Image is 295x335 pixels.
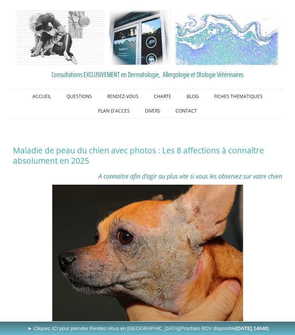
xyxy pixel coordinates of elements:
[137,104,168,118] a: DIVERS
[13,145,282,166] h1: Maladie de peau du chien avec photos : Les 8 affections à connaître absolument en 2025
[179,89,206,104] a: BLOG
[59,89,100,104] a: QUESTIONS
[206,89,270,104] a: FICHES THEMATIQUES
[236,325,268,331] b: [DATE] 14h40
[179,325,269,331] span: (Prochain RDV disponible )
[52,185,243,321] img: Dermatite Atopique chez un chien
[25,89,59,104] a: ACCUEIL
[98,172,282,180] span: A connaitre afin d'agir au plus vite si vous les observez sur votre chien
[168,104,205,118] a: CONTACT
[100,89,146,104] a: RENDEZ-VOUS
[146,89,179,104] a: CHARTE
[13,69,282,80] a: Consultations EXCLUSIVEMENT en Dermatologie, Allergologie et Otologie Vétérinaires
[90,104,137,118] a: PLAN D'ACCES
[27,325,269,331] span: ► Cliquez ICI pour prendre Rendez-Vous en [GEOGRAPHIC_DATA]
[52,321,243,328] figcaption: Dermatite Atopique chez un chien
